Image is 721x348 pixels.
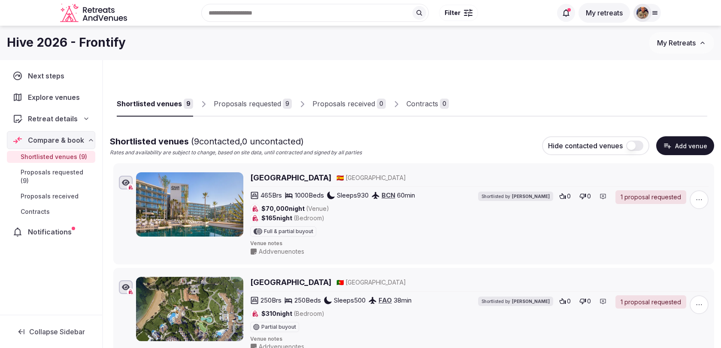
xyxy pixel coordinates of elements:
[478,297,553,306] div: Shortlisted by
[649,32,714,54] button: My Retreats
[191,136,304,147] span: ( 9 contacted, 0 uncontacted)
[336,278,344,287] button: 🇵🇹
[579,3,630,23] button: My retreats
[28,92,83,102] span: Explore venues
[28,227,75,237] span: Notifications
[394,296,412,305] span: 38 min
[7,322,95,341] button: Collapse Sidebar
[7,206,95,218] a: Contracts
[60,3,129,23] svg: Retreats and Venues company logo
[117,99,182,109] div: Shortlisted venues
[7,34,126,51] h1: Hive 2026 - Frontify
[250,172,331,183] a: [GEOGRAPHIC_DATA]
[656,136,714,155] button: Add venue
[283,99,292,109] div: 9
[110,149,362,156] p: Rates and availability are subject to change, based on site data, until contracted and signed by ...
[21,192,79,201] span: Proposals received
[377,99,386,109] div: 0
[567,297,571,306] span: 0
[7,223,95,241] a: Notifications
[406,99,438,109] div: Contracts
[184,99,193,109] div: 9
[657,39,696,47] span: My Retreats
[60,3,129,23] a: Visit the homepage
[345,278,406,287] span: [GEOGRAPHIC_DATA]
[28,114,78,124] span: Retreat details
[379,296,392,304] a: FAO
[397,191,415,200] span: 60 min
[587,297,591,306] span: 0
[7,67,95,85] a: Next steps
[295,191,324,200] span: 1000 Beds
[577,295,594,307] button: 0
[250,336,709,343] span: Venue notes
[264,229,313,234] span: Full & partial buyout
[117,92,193,117] a: Shortlisted venues9
[261,204,329,213] span: $70,000 night
[136,277,243,341] img: Vila Vita Parc, Resort & Spa
[406,92,449,117] a: Contracts0
[548,141,623,150] span: Hide contacted venues
[306,205,329,212] span: (Venue)
[261,309,324,318] span: $310 night
[445,9,460,17] span: Filter
[557,190,573,202] button: 0
[294,296,321,305] span: 250 Beds
[136,172,243,237] img: Atzavara Hotel & Spa
[29,327,85,336] span: Collapse Sidebar
[7,190,95,202] a: Proposals received
[587,192,591,201] span: 0
[334,296,366,305] span: Sleeps 500
[382,191,395,199] a: BCN
[21,153,87,161] span: Shortlisted venues (9)
[294,214,324,222] span: (Bedroom)
[512,193,550,199] span: [PERSON_NAME]
[336,174,344,181] span: 🇪🇸
[512,298,550,304] span: [PERSON_NAME]
[579,9,630,17] a: My retreats
[7,88,95,106] a: Explore venues
[250,240,709,247] span: Venue notes
[478,192,553,201] div: Shortlisted by
[439,5,478,21] button: Filter
[261,324,296,330] span: Partial buyout
[615,295,686,309] a: 1 proposal requested
[345,174,406,182] span: [GEOGRAPHIC_DATA]
[21,207,50,216] span: Contracts
[440,99,449,109] div: 0
[28,135,84,145] span: Compare & book
[214,99,281,109] div: Proposals requested
[7,151,95,163] a: Shortlisted venues (9)
[21,168,92,185] span: Proposals requested (9)
[636,7,648,19] img: julen
[312,92,386,117] a: Proposals received0
[261,296,282,305] span: 250 Brs
[28,71,68,81] span: Next steps
[577,190,594,202] button: 0
[567,192,571,201] span: 0
[261,214,324,222] span: $165 night
[259,247,304,256] span: Add venue notes
[336,174,344,182] button: 🇪🇸
[615,190,686,204] a: 1 proposal requested
[336,279,344,286] span: 🇵🇹
[261,191,282,200] span: 465 Brs
[557,295,573,307] button: 0
[7,166,95,187] a: Proposals requested (9)
[294,310,324,317] span: (Bedroom)
[250,277,331,288] a: [GEOGRAPHIC_DATA]
[110,136,304,147] span: Shortlisted venues
[337,191,369,200] span: Sleeps 930
[214,92,292,117] a: Proposals requested9
[312,99,375,109] div: Proposals received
